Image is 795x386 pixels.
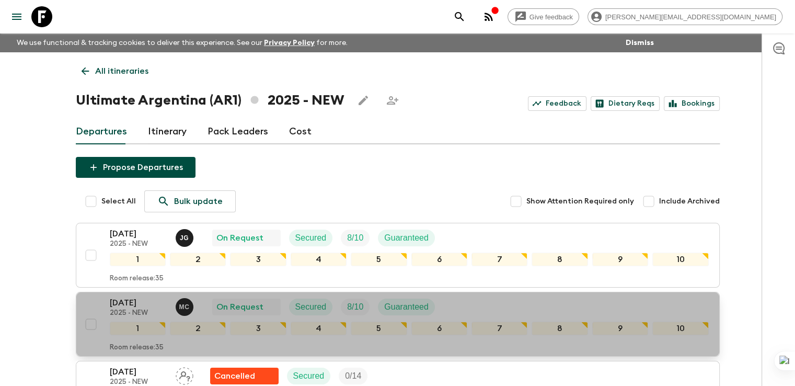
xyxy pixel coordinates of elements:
p: 8 / 10 [347,301,363,313]
div: Secured [289,230,333,246]
div: 7 [471,253,527,266]
a: Pack Leaders [208,119,268,144]
a: Itinerary [148,119,187,144]
div: Flash Pack cancellation [210,368,279,384]
div: 1 [110,322,166,335]
p: Guaranteed [384,301,429,313]
p: 2025 - NEW [110,309,167,317]
p: M C [179,303,190,311]
button: JG [176,229,195,247]
p: [DATE] [110,297,167,309]
p: 8 / 10 [347,232,363,244]
div: Trip Fill [341,230,370,246]
p: Room release: 35 [110,275,164,283]
div: Trip Fill [341,299,370,315]
div: 9 [592,322,648,335]
div: 2 [170,253,226,266]
button: [DATE]2025 - NEWJessica GiachelloOn RequestSecuredTrip FillGuaranteed12345678910Room release:35 [76,223,720,288]
span: Share this itinerary [382,90,403,111]
h1: Ultimate Argentina (AR1) 2025 - NEW [76,90,344,111]
a: Bulk update [144,190,236,212]
div: 10 [652,253,708,266]
div: 3 [230,253,286,266]
a: Give feedback [508,8,579,25]
p: [DATE] [110,366,167,378]
a: Departures [76,119,127,144]
span: Assign pack leader [176,370,193,379]
p: On Request [216,301,263,313]
p: [DATE] [110,228,167,240]
a: Feedback [528,96,586,111]
button: menu [6,6,27,27]
p: Secured [293,370,325,382]
button: Dismiss [623,36,656,50]
div: 5 [351,322,407,335]
a: All itineraries [76,61,154,82]
span: Include Archived [659,196,720,207]
p: We use functional & tracking cookies to deliver this experience. See our for more. [13,33,352,52]
div: 5 [351,253,407,266]
a: Dietary Reqs [591,96,660,111]
div: 8 [532,322,587,335]
p: Secured [295,232,327,244]
span: Jessica Giachello [176,232,195,241]
div: [PERSON_NAME][EMAIL_ADDRESS][DOMAIN_NAME] [587,8,782,25]
p: Guaranteed [384,232,429,244]
div: 2 [170,322,226,335]
div: 7 [471,322,527,335]
p: On Request [216,232,263,244]
div: 3 [230,322,286,335]
a: Privacy Policy [264,39,315,47]
button: Propose Departures [76,157,195,178]
span: Mariano Cenzano [176,301,195,310]
p: 2025 - NEW [110,240,167,248]
div: 4 [291,322,347,335]
p: J G [180,234,189,242]
div: 10 [652,322,708,335]
div: 8 [532,253,587,266]
p: Cancelled [214,370,255,382]
div: 9 [592,253,648,266]
span: Show Attention Required only [526,196,634,207]
button: MC [176,298,195,316]
p: Room release: 35 [110,344,164,352]
p: 0 / 14 [345,370,361,382]
div: 6 [411,322,467,335]
div: 6 [411,253,467,266]
div: 1 [110,253,166,266]
span: Select All [101,196,136,207]
p: Bulk update [174,195,223,208]
button: [DATE]2025 - NEWMariano CenzanoOn RequestSecuredTrip FillGuaranteed12345678910Room release:35 [76,292,720,357]
div: 4 [291,253,347,266]
a: Bookings [664,96,720,111]
a: Cost [289,119,312,144]
div: Secured [287,368,331,384]
button: Edit this itinerary [353,90,374,111]
span: [PERSON_NAME][EMAIL_ADDRESS][DOMAIN_NAME] [600,13,782,21]
p: Secured [295,301,327,313]
div: Trip Fill [339,368,367,384]
div: Secured [289,299,333,315]
span: Give feedback [524,13,579,21]
button: search adventures [449,6,470,27]
p: All itineraries [95,65,148,77]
